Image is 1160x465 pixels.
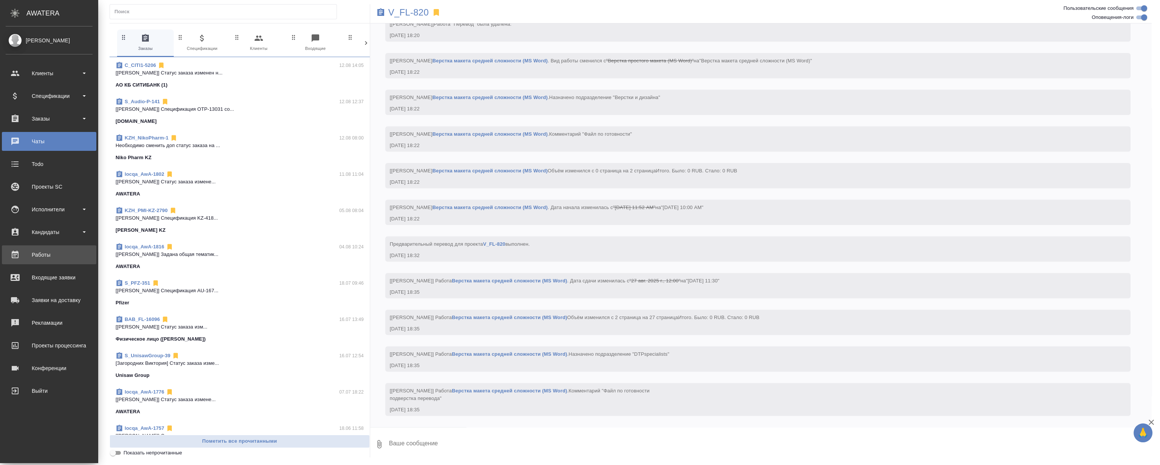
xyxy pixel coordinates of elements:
p: 12.08 12:37 [339,98,364,105]
a: locqa_AwA-1816 [125,244,164,250]
p: [[PERSON_NAME]] Задана общая тематик... [116,251,364,258]
p: 12.08 08:00 [339,134,364,142]
span: Комментарий "Файл по готовности подверстка перевода" [390,388,650,401]
p: 05.08 08:04 [339,207,364,214]
a: C_CITI1-5206 [125,62,156,68]
div: Кандидаты [6,226,93,238]
a: Конференции [2,359,96,378]
div: KZH_NikoPharm-112.08 08:00Необходимо сменить доп статус заказа на ...Niko Pharm KZ [110,130,370,166]
a: locqa_AwA-1757 [125,425,164,431]
p: Физическое лицо ([PERSON_NAME]) [116,335,205,343]
p: AWATERA [116,190,140,198]
div: Работы [6,249,93,260]
p: [Загородних Виктория] Статус заказа изме... [116,360,364,367]
span: [[PERSON_NAME]] Работа Объём изменился с 2 страница на 27 страница [390,315,760,320]
div: [DATE] 18:22 [390,215,1104,223]
a: Верстка макета средней сложности (MS Word) [432,131,548,137]
p: АО КБ СИТИБАНК (1) [116,81,167,89]
p: AWATERA [116,263,140,270]
div: [DATE] 18:35 [390,362,1104,369]
span: [[PERSON_NAME] Объём изменился с 0 страница на 2 страница [390,168,737,174]
span: [[PERSON_NAME]] [390,21,511,27]
p: Niko Pharm KZ [116,154,151,161]
p: [[PERSON_NAME]] Спецификация KZ-418... [116,214,364,222]
div: Проекты SC [6,181,93,192]
div: KZH_PMI-KZ-279005.08 08:04[[PERSON_NAME]] Спецификация KZ-418...[PERSON_NAME] KZ [110,202,370,239]
div: [DATE] 18:35 [390,406,1104,414]
div: [DATE] 18:35 [390,325,1104,333]
svg: Отписаться [152,279,159,287]
span: Назначено подразделение "Верстки и дизайна" [549,95,660,100]
svg: Зажми и перетащи, чтобы поменять порядок вкладок [120,34,127,41]
a: Рекламации [2,313,96,332]
p: [DOMAIN_NAME] [116,118,157,125]
p: 04.08 10:24 [339,243,364,251]
a: KZH_PMI-KZ-2790 [125,208,168,213]
div: S_PFZ-35118.07 09:46[[PERSON_NAME]] Спецификация AU-167...Pfizer [110,275,370,311]
div: AWATERA [26,6,98,21]
p: 12.08 14:05 [339,62,364,69]
div: Входящие заявки [6,272,93,283]
span: Спецификации [177,34,227,52]
button: Пометить все прочитанными [110,435,370,448]
svg: Зажми и перетащи, чтобы поменять порядок вкладок [177,34,184,41]
span: "27 авг. 2025 г., 12:00" [629,278,680,284]
svg: Отписаться [170,134,178,142]
span: Итого. Было: 0 RUB. Стало: 0 RUB [678,315,759,320]
span: "Верстка макета средней сложности (MS Word)" [699,58,812,64]
div: Заказы [6,113,93,124]
div: C_CITI1-520612.08 14:05[[PERSON_NAME]] Статус заказа изменен н...АО КБ СИТИБАНК (1) [110,57,370,93]
div: Клиенты [6,68,93,79]
span: Тендеры [347,34,397,52]
div: Заявки на доставку [6,294,93,306]
a: KZH_NikoPharm-1 [125,135,168,141]
div: Проекты процессинга [6,340,93,351]
p: [[PERSON_NAME]] Спецификация OTP-13031 со... [116,105,364,113]
svg: Зажми и перетащи, чтобы поменять порядок вкладок [290,34,297,41]
div: [PERSON_NAME] [6,36,93,45]
span: [[PERSON_NAME]] Работа . [390,351,669,357]
p: 16.07 13:49 [339,316,364,323]
p: 18.06 11:58 [339,425,364,432]
span: Заказы [120,34,171,52]
a: Верстка макета средней сложности (MS Word) [452,315,567,320]
svg: Отписаться [166,425,173,432]
p: 18.07 09:46 [339,279,364,287]
p: 07.07 18:22 [339,388,364,396]
span: Итого. Было: 0 RUB. Стало: 0 RUB [656,168,737,174]
div: S_Audio-P-14112.08 12:37[[PERSON_NAME]] Спецификация OTP-13031 со...[DOMAIN_NAME] [110,93,370,130]
span: [[PERSON_NAME] . [390,131,632,137]
div: [DATE] 18:22 [390,68,1104,76]
p: [[PERSON_NAME]] Статус заказа изм... [116,323,364,331]
div: Выйти [6,385,93,397]
span: Комментарий "Файл по готовности" [549,131,632,137]
div: locqa_AwA-177607.07 18:22[[PERSON_NAME]] Статус заказа измене...AWATERA [110,384,370,420]
a: Todo [2,155,96,174]
a: S_UnisawGroup-39 [125,353,170,358]
div: [DATE] 18:20 [390,32,1104,39]
a: Верстка макета средней сложности (MS Word) [432,168,548,174]
a: Верстка макета средней сложности (MS Word) [432,58,548,64]
p: [[PERSON_NAME]] Статус заказа измене... [116,178,364,186]
span: Клиенты [233,34,284,52]
p: Pfizer [116,299,129,307]
div: [DATE] 18:32 [390,252,1104,259]
span: Входящие [290,34,341,52]
a: Входящие заявки [2,268,96,287]
a: Верстка макета средней сложности (MS Word) [452,351,567,357]
div: BAB_FL-1609616.07 13:49[[PERSON_NAME]] Статус заказа изм...Физическое лицо ([PERSON_NAME]) [110,311,370,347]
button: 🙏 [1134,423,1152,442]
a: V_FL-820 [483,241,505,247]
p: [[PERSON_NAME]] Статус заказа измене... [116,432,364,440]
div: [DATE] 18:22 [390,105,1104,113]
svg: Отписаться [166,388,173,396]
span: Пользовательские сообщения [1063,5,1134,12]
p: [[PERSON_NAME]] Статус заказа изменен н... [116,69,364,77]
span: Пометить все прочитанными [114,437,366,446]
p: 16.07 12:54 [339,352,364,360]
input: Поиск [114,6,337,17]
p: Необходимо сменить доп статус заказа на ... [116,142,364,149]
a: Работы [2,245,96,264]
div: [DATE] 18:35 [390,288,1104,296]
p: [[PERSON_NAME]] Спецификация AU-167... [116,287,364,294]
